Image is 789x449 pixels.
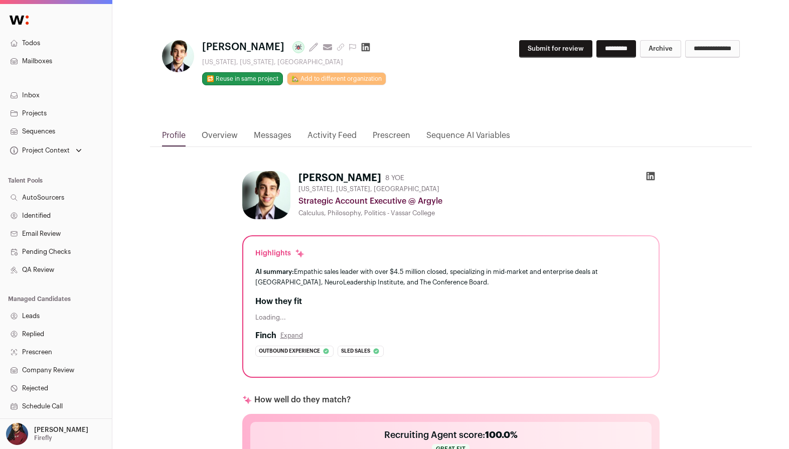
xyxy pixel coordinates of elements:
[202,72,283,85] button: 🔂 Reuse in same project
[298,195,660,207] div: Strategic Account Executive @ Argyle
[162,40,194,72] img: ee018507c8d29e7b4f3ef2e56b394c77cdd8b949fe40a665cea76118715ff16f.jpg
[640,40,681,58] button: Archive
[485,430,518,439] span: 100.0%
[385,173,404,183] div: 8 YOE
[341,346,370,356] span: Sled sales
[287,72,386,85] a: 🏡 Add to different organization
[255,266,647,287] div: Empathic sales leader with over $4.5 million closed, specializing in mid-market and enterprise de...
[255,248,305,258] div: Highlights
[255,268,294,275] span: AI summary:
[255,330,276,342] h2: Finch
[307,129,357,146] a: Activity Feed
[4,10,34,30] img: Wellfound
[280,332,303,340] button: Expand
[298,209,660,217] div: Calculus, Philosophy, Politics - Vassar College
[202,58,386,66] div: [US_STATE], [US_STATE], [GEOGRAPHIC_DATA]
[519,40,592,58] button: Submit for review
[8,146,70,155] div: Project Context
[34,434,52,442] p: Firefly
[373,129,410,146] a: Prescreen
[202,40,284,54] span: [PERSON_NAME]
[4,423,90,445] button: Open dropdown
[6,423,28,445] img: 10010497-medium_jpg
[298,171,381,185] h1: [PERSON_NAME]
[162,129,186,146] a: Profile
[298,185,439,193] span: [US_STATE], [US_STATE], [GEOGRAPHIC_DATA]
[254,129,291,146] a: Messages
[8,143,84,158] button: Open dropdown
[254,394,351,406] p: How well do they match?
[255,295,647,308] h2: How they fit
[242,171,290,219] img: ee018507c8d29e7b4f3ef2e56b394c77cdd8b949fe40a665cea76118715ff16f.jpg
[34,426,88,434] p: [PERSON_NAME]
[255,314,647,322] div: Loading...
[384,428,518,442] h2: Recruiting Agent score:
[259,346,320,356] span: Outbound experience
[202,129,238,146] a: Overview
[426,129,510,146] a: Sequence AI Variables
